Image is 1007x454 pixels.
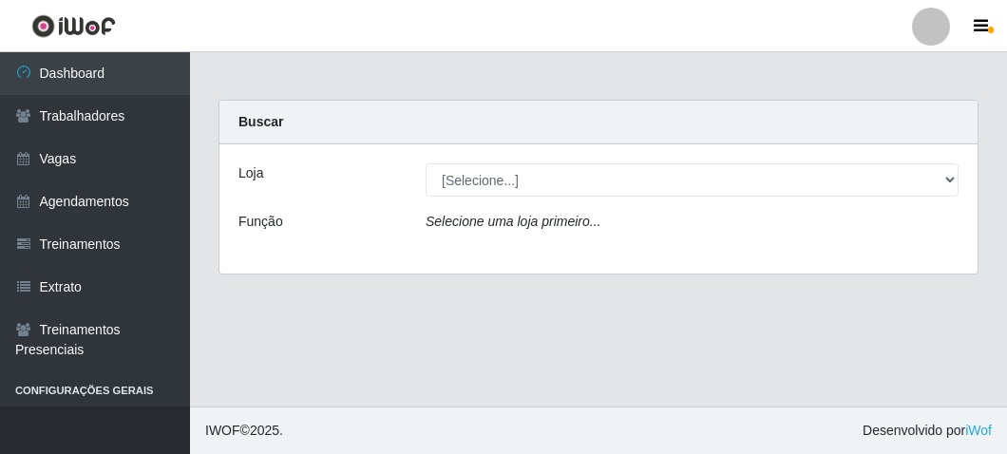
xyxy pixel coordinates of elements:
strong: Buscar [238,114,283,129]
a: iWof [965,423,992,438]
label: Loja [238,163,263,183]
span: © 2025 . [205,421,283,441]
span: IWOF [205,423,240,438]
span: Desenvolvido por [863,421,992,441]
img: CoreUI Logo [31,14,116,38]
i: Selecione uma loja primeiro... [426,214,600,229]
label: Função [238,212,283,232]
